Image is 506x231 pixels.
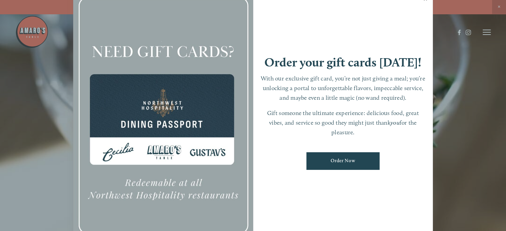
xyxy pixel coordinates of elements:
p: With our exclusive gift card, you’re not just giving a meal; you’re unlocking a portal to unforge... [260,74,426,102]
p: Gift someone the ultimate experience: delicious food, great vibes, and service so good they might... [260,108,426,137]
h1: Order your gift cards [DATE]! [264,56,422,68]
a: Order Now [306,152,380,170]
em: you [391,119,400,126]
